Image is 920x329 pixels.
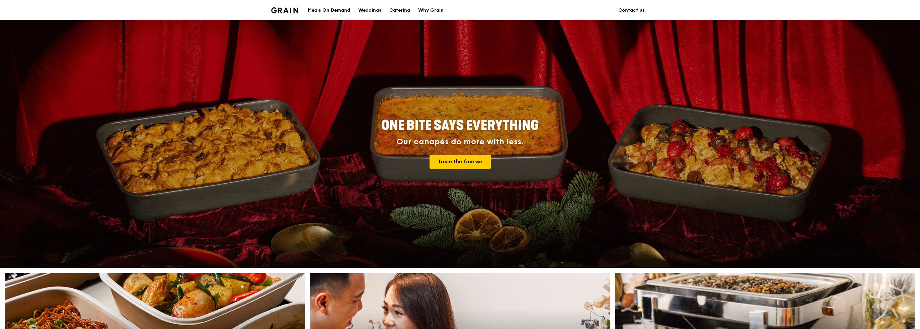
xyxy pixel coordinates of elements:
a: Why Grain [414,0,448,20]
div: Why Grain [418,0,444,20]
div: Meals On Demand [308,0,350,20]
div: Our canapés do more with less. [339,137,581,147]
span: ONE BITE SAYS EVERYTHING [381,117,539,134]
a: Weddings [354,0,385,20]
a: Catering [385,0,414,20]
div: Weddings [358,0,381,20]
a: Contact us [614,0,649,20]
a: Taste the finesse [430,155,491,169]
img: Grain [271,7,298,13]
div: Catering [389,0,410,20]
